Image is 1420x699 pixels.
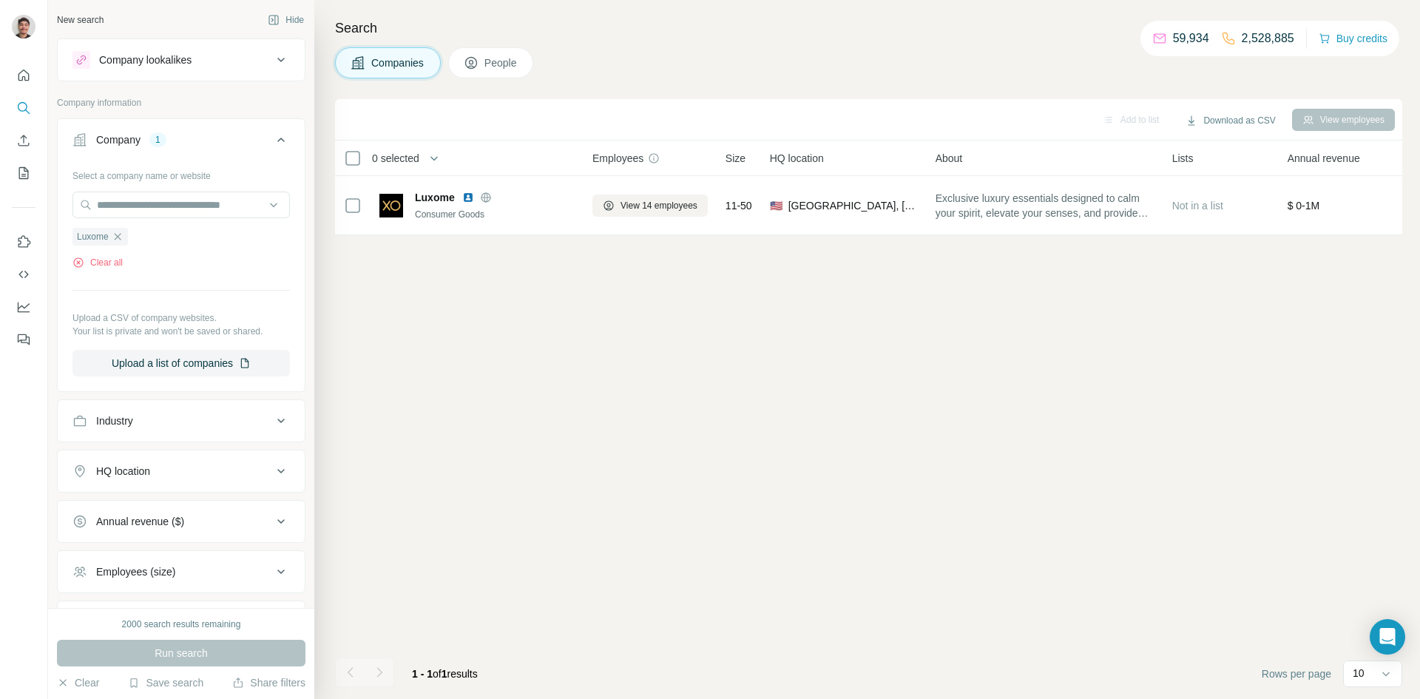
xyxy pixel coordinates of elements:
span: 0 selected [372,151,419,166]
span: Luxome [415,190,455,205]
div: Company lookalikes [99,53,192,67]
button: Technologies [58,604,305,640]
p: 2,528,885 [1242,30,1294,47]
img: Logo of Luxome [379,194,403,217]
button: Industry [58,403,305,439]
button: Feedback [12,326,35,353]
img: Avatar [12,15,35,38]
span: of [433,668,442,680]
button: View 14 employees [592,195,708,217]
button: Hide [257,9,314,31]
span: $ 0-1M [1288,200,1320,212]
p: 10 [1353,666,1365,681]
button: Save search [128,675,203,690]
button: Upload a list of companies [72,350,290,376]
img: LinkedIn logo [462,192,474,203]
button: Company1 [58,122,305,163]
span: Size [726,151,745,166]
button: Use Surfe API [12,261,35,288]
button: Quick start [12,62,35,89]
button: My lists [12,160,35,186]
span: Lists [1172,151,1194,166]
button: Buy credits [1319,28,1387,49]
span: 1 - 1 [412,668,433,680]
span: 1 [442,668,447,680]
button: Annual revenue ($) [58,504,305,539]
span: 11-50 [726,198,752,213]
span: Companies [371,55,425,70]
span: [GEOGRAPHIC_DATA], [US_STATE] [788,198,918,213]
div: HQ location [96,464,150,479]
div: 2000 search results remaining [122,618,241,631]
button: Company lookalikes [58,42,305,78]
span: HQ location [770,151,824,166]
button: Share filters [232,675,305,690]
span: About [936,151,963,166]
div: Select a company name or website [72,163,290,183]
span: Not in a list [1172,200,1223,212]
span: People [484,55,518,70]
button: Dashboard [12,294,35,320]
div: Open Intercom Messenger [1370,619,1405,655]
span: Rows per page [1262,666,1331,681]
button: HQ location [58,453,305,489]
span: results [412,668,478,680]
span: Employees [592,151,643,166]
button: Employees (size) [58,554,305,590]
span: 🇺🇸 [770,198,782,213]
h4: Search [335,18,1402,38]
div: Consumer Goods [415,208,575,221]
button: Clear [57,675,99,690]
button: Enrich CSV [12,127,35,154]
p: Upload a CSV of company websites. [72,311,290,325]
button: Clear all [72,256,123,269]
div: New search [57,13,104,27]
div: Company [96,132,141,147]
span: View 14 employees [621,199,697,212]
button: Download as CSV [1175,109,1285,132]
span: Annual revenue [1288,151,1360,166]
div: Industry [96,413,133,428]
div: 1 [149,133,166,146]
p: Your list is private and won't be saved or shared. [72,325,290,338]
p: Company information [57,96,305,109]
p: 59,934 [1173,30,1209,47]
button: Search [12,95,35,121]
div: Annual revenue ($) [96,514,184,529]
span: Luxome [77,230,109,243]
button: Use Surfe on LinkedIn [12,229,35,255]
div: Employees (size) [96,564,175,579]
span: Exclusive luxury essentials designed to calm your spirit, elevate your senses, and provide the se... [936,191,1154,220]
